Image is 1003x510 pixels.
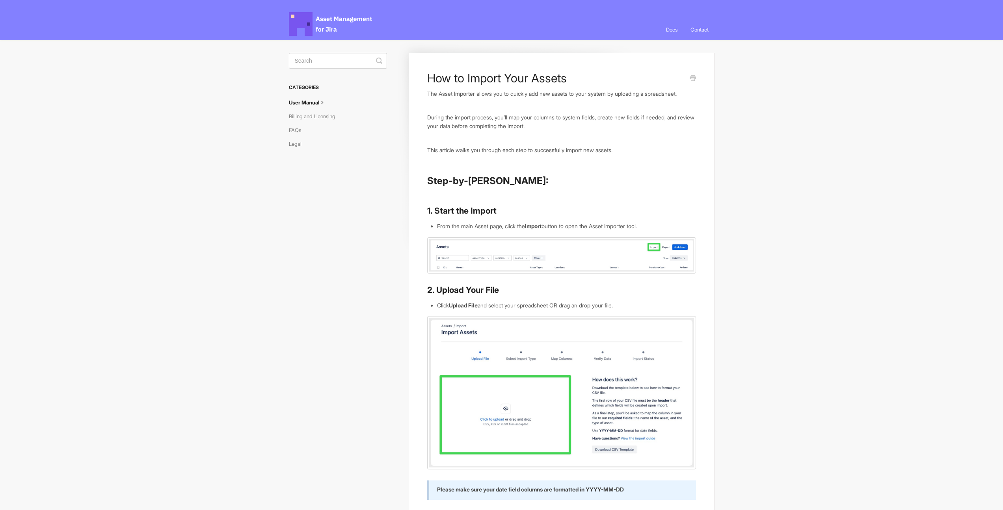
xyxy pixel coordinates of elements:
span: Asset Management for Jira Docs [289,12,373,36]
h3: Categories [289,80,387,95]
a: User Manual [289,96,332,109]
input: Search [289,53,387,69]
h1: How to Import Your Assets [427,71,684,85]
a: Contact [685,19,715,40]
img: file-52dn6YKs2f.jpg [427,316,696,469]
strong: Please make sure your date field columns are formatted in YYYY-MM-DD [437,486,624,493]
strong: Upload File [449,302,478,309]
a: Billing and Licensing [289,110,341,123]
h2: Step-by-[PERSON_NAME]: [427,175,696,187]
a: FAQs [289,124,307,136]
li: From the main Asset page, click the button to open the Asset Importer tool. [437,222,696,231]
p: During the import process, you’ll map your columns to system fields, create new fields if needed,... [427,113,696,130]
li: Click and select your spreadsheet OR drag an drop your file. [437,301,696,310]
a: Print this Article [690,74,696,83]
a: Docs [660,19,683,40]
h3: 1. Start the Import [427,205,696,216]
img: file-QvZ9KPEGLA.jpg [427,237,696,274]
p: The Asset Importer allows you to quickly add new assets to your system by uploading a spreadsheet. [427,89,696,98]
a: Legal [289,138,307,150]
strong: Import [525,223,542,229]
h3: 2. Upload Your File [427,285,696,296]
p: This article walks you through each step to successfully import new assets. [427,146,696,154]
